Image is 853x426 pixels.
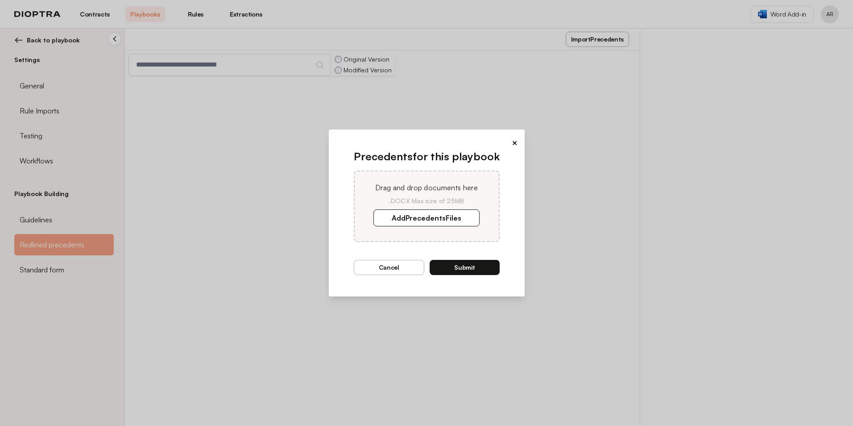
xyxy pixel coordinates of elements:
[354,260,425,275] button: Cancel
[512,137,518,149] button: ×
[365,182,488,193] p: Drag and drop documents here
[365,196,488,205] p: .DOCX Max size of 25MB
[373,209,480,226] label: Add Precedents Files
[430,260,500,275] button: Submit
[354,149,500,163] h2: Precedents for this playbook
